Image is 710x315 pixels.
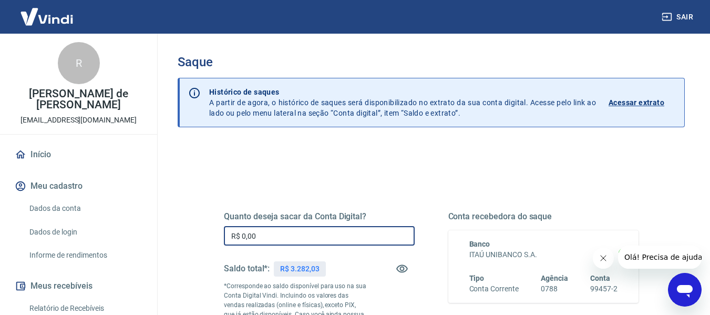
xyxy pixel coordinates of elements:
h5: Saldo total*: [224,263,270,274]
h6: 99457-2 [590,283,618,294]
h5: Conta recebedora do saque [448,211,639,222]
h3: Saque [178,55,685,69]
p: Acessar extrato [609,97,664,108]
button: Meus recebíveis [13,275,145,298]
p: A partir de agora, o histórico de saques será disponibilizado no extrato da sua conta digital. Ac... [209,87,596,118]
h6: ITAÚ UNIBANCO S.A. [469,249,618,260]
iframe: Fechar mensagem [593,248,614,269]
h6: 0788 [541,283,568,294]
span: Agência [541,274,568,282]
span: Olá! Precisa de ajuda? [6,7,88,16]
span: Banco [469,240,490,248]
h5: Quanto deseja sacar da Conta Digital? [224,211,415,222]
button: Sair [660,7,697,27]
iframe: Mensagem da empresa [618,246,702,269]
button: Meu cadastro [13,175,145,198]
div: R [58,42,100,84]
a: Início [13,143,145,166]
p: [PERSON_NAME] de [PERSON_NAME] [8,88,149,110]
p: R$ 3.282,03 [280,263,319,275]
a: Dados de login [25,221,145,243]
img: Vindi [13,1,81,33]
h6: Conta Corrente [469,283,519,294]
a: Dados da conta [25,198,145,219]
span: Conta [590,274,610,282]
span: Tipo [469,274,485,282]
p: [EMAIL_ADDRESS][DOMAIN_NAME] [20,115,137,126]
iframe: Botão para abrir a janela de mensagens [668,273,702,307]
a: Acessar extrato [609,87,676,118]
p: Histórico de saques [209,87,596,97]
a: Informe de rendimentos [25,245,145,266]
